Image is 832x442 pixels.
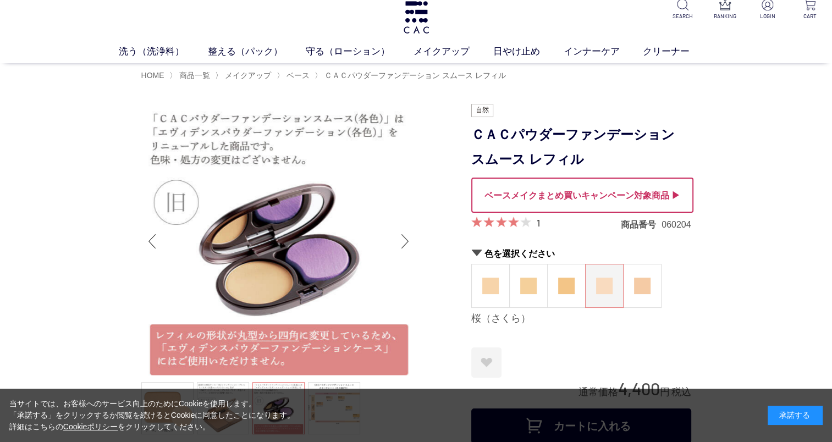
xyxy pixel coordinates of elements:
[402,1,431,34] img: logo
[179,71,210,80] span: 商品一覧
[119,45,208,59] a: 洗う（洗浄料）
[520,278,537,294] img: 蜂蜜（はちみつ）
[306,45,414,59] a: 守る（ローション）
[547,264,586,308] dl: 小麦（こむぎ）
[208,45,306,59] a: 整える（パック）
[322,71,506,80] a: ＣＡＣパウダーファンデーション スムース レフィル
[578,386,618,397] span: 通常価格
[585,264,624,308] dl: 桜（さくら）
[660,386,670,397] span: 円
[177,71,210,80] a: 商品一覧
[63,422,118,431] a: Cookieポリシー
[471,123,691,172] h1: ＣＡＣパウダーファンデーション スムース レフィル
[471,264,510,308] dl: 生成（きなり）
[662,219,691,230] dd: 060204
[169,70,213,81] li: 〉
[414,45,493,59] a: メイクアップ
[596,278,613,294] img: 桜（さくら）
[671,386,691,397] span: 税込
[669,12,696,20] p: SEARCH
[471,347,502,378] a: お気に入りに登録する
[754,12,781,20] p: LOGIN
[141,71,164,80] a: HOME
[141,104,416,379] img: ＣＡＣパウダーファンデーション スムース レフィル 桜（さくら）
[471,104,494,117] img: 自然
[472,264,509,307] a: 生成（きなり）
[509,264,548,308] dl: 蜂蜜（はちみつ）
[284,71,310,80] a: ベース
[558,278,575,294] img: 小麦（こむぎ）
[624,264,661,307] a: 薄紅（うすべに）
[286,71,310,80] span: ベース
[471,312,691,325] div: 桜（さくら）
[315,70,509,81] li: 〉
[471,248,691,259] h2: 色を選択ください
[277,70,312,81] li: 〉
[712,12,739,20] p: RANKING
[621,219,662,230] dt: 商品番号
[618,378,660,399] span: 4,400
[223,71,271,80] a: メイクアップ
[510,264,547,307] a: 蜂蜜（はちみつ）
[623,264,662,308] dl: 薄紅（うすべに）
[324,71,506,80] span: ＣＡＣパウダーファンデーション スムース レフィル
[9,398,295,433] div: 当サイトでは、お客様へのサービス向上のためにCookieを使用します。 「承諾する」をクリックするか閲覧を続けるとCookieに同意したことになります。 詳細はこちらの をクリックしてください。
[141,219,163,263] div: Previous slide
[215,70,274,81] li: 〉
[548,264,585,307] a: 小麦（こむぎ）
[394,219,416,263] div: Next slide
[537,217,540,229] a: 1
[482,278,499,294] img: 生成（きなり）
[493,45,564,59] a: 日やけ止め
[643,45,713,59] a: クリーナー
[225,71,271,80] span: メイクアップ
[564,45,643,59] a: インナーケア
[634,278,651,294] img: 薄紅（うすべに）
[768,406,823,425] div: 承諾する
[796,12,823,20] p: CART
